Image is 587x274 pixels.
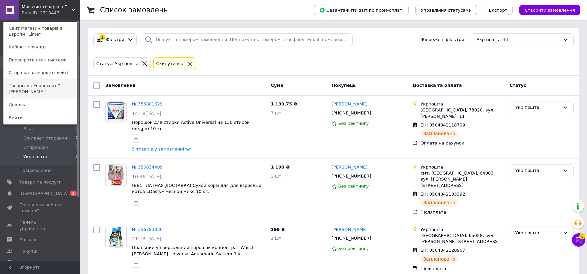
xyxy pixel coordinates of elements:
[4,79,77,98] a: Товары из Европы от "[PERSON_NAME]"
[525,8,575,13] span: Створити замовлення
[420,255,458,263] div: Заплановано
[412,83,462,88] span: Доставка та оплата
[132,236,161,241] span: 21:13[DATE]
[332,174,371,179] span: [PHONE_NUMBER]
[332,110,371,115] span: [PHONE_NUMBER]
[19,237,37,243] span: Відгуки
[420,170,504,189] div: смт. [GEOGRAPHIC_DATA], 64003, вул. [PERSON_NAME][STREET_ADDRESS]
[23,135,67,141] span: Ожидает отправки
[22,4,72,10] span: Магазин товарів з Европи "Lime"
[76,135,78,141] span: 0
[100,6,168,14] h1: Список замовлень
[19,202,62,214] span: Показники роботи компанії
[415,5,477,15] button: Управління статусами
[132,227,163,232] a: № 356783030
[515,167,560,174] div: Укр пошта
[19,168,52,174] span: Повідомлення
[332,164,368,171] a: [PERSON_NAME]
[420,227,504,233] div: Укрпошта
[19,219,62,231] span: Панель управління
[23,126,33,132] span: Віка
[132,165,163,170] a: № 356834409
[271,83,283,88] span: Cума
[484,5,513,15] button: Експорт
[132,120,250,131] a: Порошок для стирки Active Universal на 130 стирок (ведро) 10 кг
[106,37,124,43] span: Фільтри
[105,164,127,186] a: Фото товару
[132,174,161,179] span: 10:36[DATE]
[271,110,283,115] span: 7 шт.
[19,260,55,266] span: Каталог ProSale
[19,179,62,185] span: Товари та послуги
[421,8,472,13] span: Управління статусами
[132,147,184,152] span: 5 товарів у замовленні
[420,101,504,107] div: Укрпошта
[572,233,585,247] button: Чат з покупцем3
[76,145,78,151] span: 0
[99,34,105,40] div: 1
[70,191,77,196] span: 1
[23,154,47,160] span: Укр пошта
[132,101,163,106] a: № 356881629
[420,199,458,207] div: Заплановано
[332,227,368,233] a: [PERSON_NAME]
[19,191,69,197] span: [DEMOGRAPHIC_DATA]
[76,154,78,160] span: 6
[271,227,285,232] span: 395 ₴
[271,174,283,179] span: 2 шт.
[519,5,580,15] button: Створити замовлення
[132,147,192,152] a: 5 товарів у замовленні
[319,7,403,13] span: Завантажити звіт по пром-оплаті
[271,101,297,106] span: 1 139,75 ₴
[106,102,126,121] img: Фото товару
[513,7,580,12] a: Створити замовлення
[106,227,126,248] img: Фото товару
[314,5,409,15] button: Завантажити звіт по пром-оплаті
[338,184,369,189] span: Без рейтингу
[132,183,261,194] a: (БЕСПЛАТНАЯ ДОСТАВКА) Сухой корм для для взрослых котов «Dasty» мясной микс 10 кг.
[22,10,50,16] div: Ваш ID: 2718447
[420,107,504,119] div: [GEOGRAPHIC_DATA], 73020, вул. [PERSON_NAME], 11
[420,266,504,272] div: Післяплата
[4,98,77,111] a: Довідка
[420,37,466,43] span: Збережені фільтри:
[105,227,127,248] a: Фото товару
[271,165,290,170] span: 1 190 ₴
[4,54,77,66] a: Перевірити стан системи
[338,121,369,126] span: Без рейтингу
[95,60,140,67] div: Статус: Укр пошта
[420,192,465,197] span: ЕН: 0504842133392
[155,60,186,67] div: Cкинути все
[579,233,585,239] span: 3
[420,233,504,245] div: [GEOGRAPHIC_DATA], 65028, вул. [PERSON_NAME][STREET_ADDRESS]
[515,230,560,237] div: Укр пошта
[502,37,508,42] span: (6)
[4,111,77,124] a: Вийти
[489,8,508,13] span: Експорт
[420,140,504,146] div: Оплата на рахунок
[108,165,124,185] img: Фото товару
[420,122,465,127] span: ЕН: 0504842118709
[420,209,504,215] div: Післяплата
[510,83,526,88] span: Статус
[4,22,77,41] a: Сайт Магазин товарів з Европи "Lime"
[332,83,356,88] span: Покупець
[515,104,560,111] div: Укр пошта
[19,248,37,254] span: Покупці
[4,66,77,79] a: Сторінка на маркетплейсі
[338,246,369,251] span: Без рейтингу
[142,33,353,46] input: Пошук за номером замовлення, ПІБ покупця, номером телефону, Email, номером накладної
[105,101,127,122] a: Фото товару
[132,245,255,256] a: Пральний універсальний порошок концентрат Wasch [PERSON_NAME] Universal Aquamarin System 9 кг
[420,248,465,253] span: ЕН: 0504842120967
[4,41,77,53] a: Кабінет покупця
[23,145,48,151] span: Отправлен
[76,126,78,132] span: 0
[332,236,371,241] span: [PHONE_NUMBER]
[105,83,135,88] span: Замовлення
[271,236,283,241] span: 1 шт.
[420,164,504,170] div: Укрпошта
